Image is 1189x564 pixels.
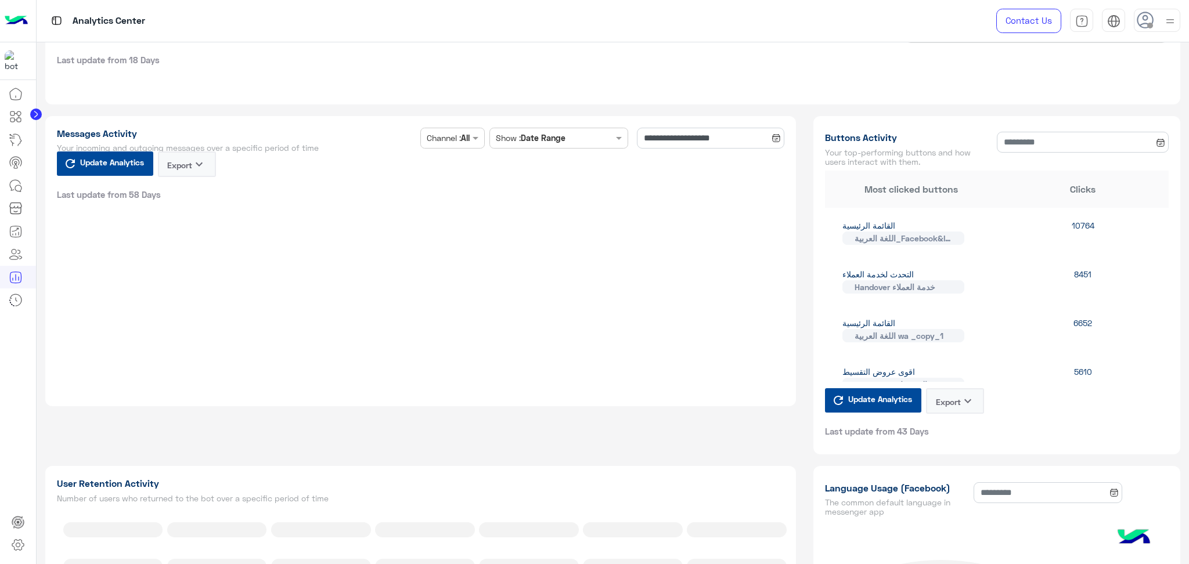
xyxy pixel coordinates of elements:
[1107,15,1120,28] img: tab
[49,13,64,28] img: tab
[842,329,964,342] span: اللغة العربية wa _copy_1
[842,378,964,391] span: عروض التقسيط من دبي فون
[1070,9,1093,33] a: tab
[57,478,785,489] h1: User Retention Activity
[825,268,997,294] div: التحدث لخدمة العملاء
[1075,15,1089,28] img: tab
[5,50,26,71] img: 1403182699927242
[825,388,921,413] button: Update Analytics
[57,494,785,503] h5: Number of users who returned to the bot over a specific period of time
[997,219,1169,245] div: 10764
[825,148,992,167] h5: Your top-performing buttons and how users interact with them.
[845,391,915,407] span: Update Analytics
[77,154,147,170] span: Update Analytics
[825,366,997,391] div: اقوى عروض التقسيط
[997,182,1169,196] div: Clicks
[57,151,153,176] button: Update Analytics
[825,425,929,437] span: Last update from 43 Days
[825,317,997,342] div: القائمة الرئيسية
[5,9,28,33] img: Logo
[825,219,997,245] div: القائمة الرئيسية
[1114,518,1154,558] img: hulul-logo.png
[57,189,161,200] span: Last update from 58 Days
[996,9,1061,33] a: Contact Us
[997,366,1169,391] div: 5610
[192,157,206,171] i: keyboard_arrow_down
[57,143,416,153] h5: Your incoming and outgoing messages over a specific period of time
[825,132,992,143] h1: Buttons Activity
[57,128,416,139] h1: Messages Activity
[825,182,997,196] div: Most clicked buttons
[73,13,145,29] p: Analytics Center
[926,388,984,414] button: Exportkeyboard_arrow_down
[842,280,964,294] span: Handover خدمة العملاء
[997,268,1169,294] div: 8451
[997,317,1169,342] div: 6652
[57,54,160,66] span: Last update from 18 Days
[842,232,964,245] span: اللغة العربية_Facebook&Insta_copy_1
[961,394,975,408] i: keyboard_arrow_down
[1163,14,1177,28] img: profile
[158,151,216,177] button: Exportkeyboard_arrow_down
